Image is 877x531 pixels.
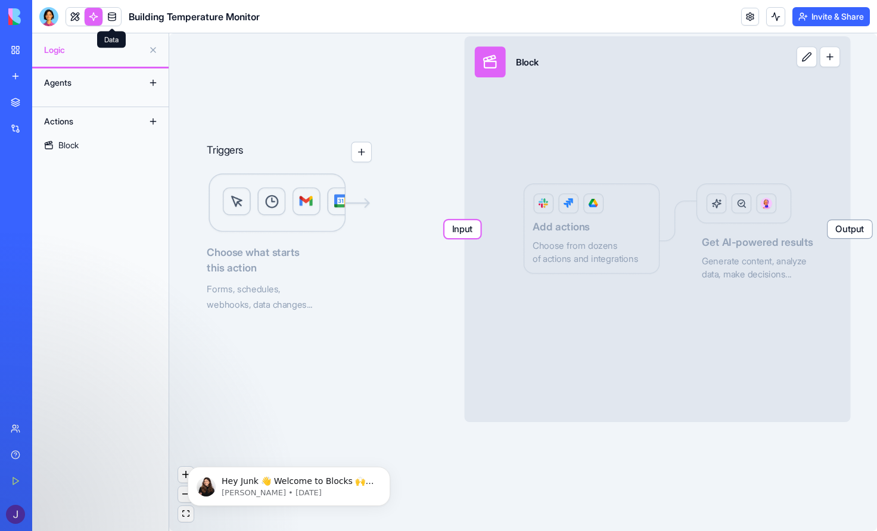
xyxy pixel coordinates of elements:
[792,7,870,26] button: Invite & Share
[516,55,539,68] div: Block
[828,220,872,238] span: Output
[207,245,371,276] span: Choose what starts this action
[8,8,82,25] img: logo
[207,101,371,311] div: TriggersLogicChoose what startsthis actionForms, schedules,webhooks, data changes...
[44,44,144,56] span: Logic
[6,505,25,524] img: ACg8ocKagMzjHcPs8FdI6bzWhP9w0vM_BTZw8DnIdo9lLGLQwpAvaw=s96-c
[58,139,79,151] div: Block
[170,442,408,525] iframe: Intercom notifications message
[207,283,312,310] span: Forms, schedules, webhooks, data changes...
[38,73,133,92] div: Agents
[207,142,244,163] p: Triggers
[129,10,260,24] span: Building Temperature Monitor
[465,36,851,422] div: InputBlockOutputLogicAdd actionsChoose from dozensof actions and integrationsGet AI-powered resul...
[32,136,169,155] a: Block
[444,220,480,238] span: Input
[207,173,371,235] img: Logic
[38,112,133,131] div: Actions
